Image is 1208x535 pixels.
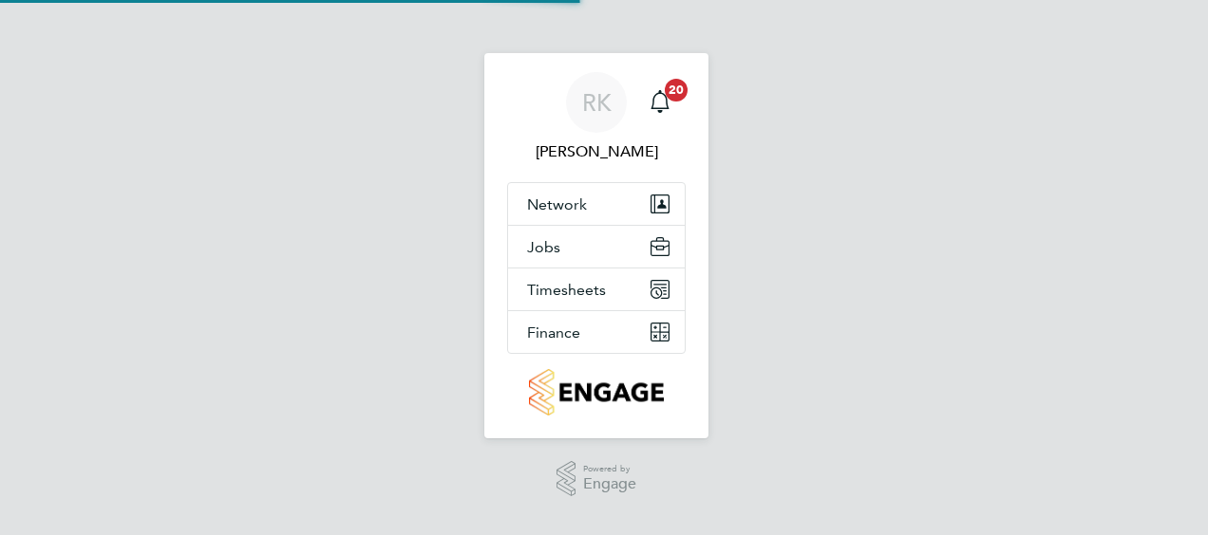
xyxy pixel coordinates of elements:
[507,140,686,163] span: Russell Kidd
[507,369,686,415] a: Go to home page
[507,72,686,163] a: RK[PERSON_NAME]
[529,369,663,415] img: countryside-properties-logo-retina.png
[527,195,587,213] span: Network
[583,461,636,477] span: Powered by
[527,281,606,299] span: Timesheets
[557,461,637,497] a: Powered byEngage
[583,476,636,492] span: Engage
[484,53,708,438] nav: Main navigation
[527,323,580,341] span: Finance
[508,311,685,353] button: Finance
[665,79,688,101] span: 20
[582,90,612,115] span: RK
[508,226,685,267] button: Jobs
[508,268,685,310] button: Timesheets
[641,72,679,133] a: 20
[508,183,685,225] button: Network
[527,238,560,256] span: Jobs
